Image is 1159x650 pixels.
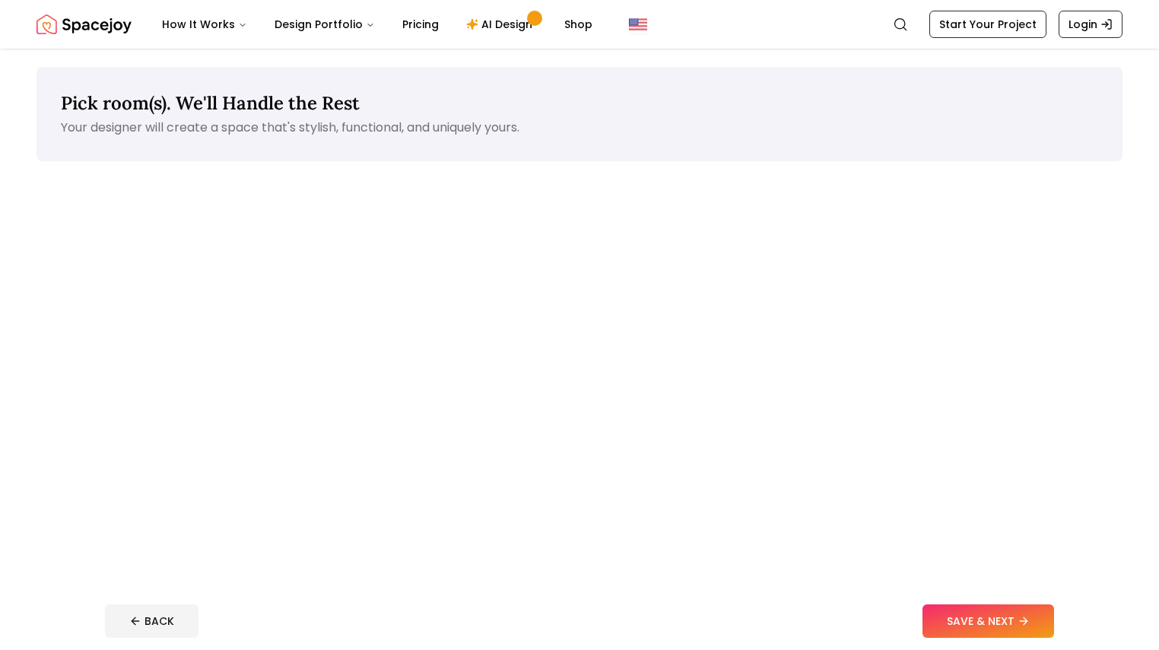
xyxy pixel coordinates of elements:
[105,604,198,638] button: BACK
[1059,11,1122,38] a: Login
[150,9,259,40] button: How It Works
[390,9,451,40] a: Pricing
[61,119,1098,137] p: Your designer will create a space that's stylish, functional, and uniquely yours.
[552,9,605,40] a: Shop
[37,9,132,40] a: Spacejoy
[454,9,549,40] a: AI Design
[61,91,360,115] span: Pick room(s). We'll Handle the Rest
[922,604,1054,638] button: SAVE & NEXT
[929,11,1046,38] a: Start Your Project
[150,9,605,40] nav: Main
[37,9,132,40] img: Spacejoy Logo
[262,9,387,40] button: Design Portfolio
[629,15,647,33] img: United States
